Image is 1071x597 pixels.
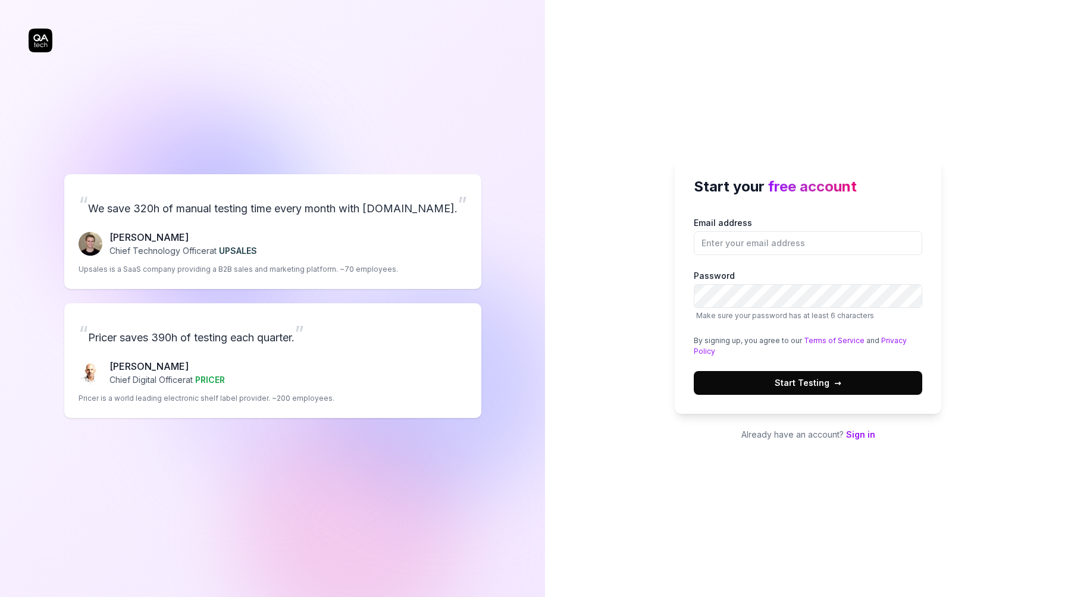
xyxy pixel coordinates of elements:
span: PRICER [195,375,225,385]
input: PasswordMake sure your password has at least 6 characters [694,284,922,308]
label: Password [694,269,922,321]
a: Privacy Policy [694,336,907,356]
span: Make sure your password has at least 6 characters [696,311,874,320]
img: Chris Chalkitis [79,361,102,385]
a: Terms of Service [804,336,865,345]
span: → [834,376,841,389]
p: Pricer saves 390h of testing each quarter. [79,318,467,350]
img: Fredrik Seidl [79,232,102,256]
p: We save 320h of manual testing time every month with [DOMAIN_NAME]. [79,188,467,221]
p: Already have an account? [675,428,941,441]
a: Sign in [846,429,875,439]
span: Start Testing [775,376,841,389]
span: “ [79,191,88,218]
p: Upsales is a SaaS company providing a B2B sales and marketing platform. ~70 employees. [79,264,398,275]
span: ” [295,321,304,347]
div: By signing up, you agree to our and [694,335,922,357]
p: Pricer is a world leading electronic shelf label provider. ~200 employees. [79,393,334,404]
p: Chief Technology Officer at [109,244,257,257]
span: ” [458,191,467,218]
p: Chief Digital Officer at [109,373,225,386]
span: UPSALES [219,246,257,256]
input: Email address [694,231,922,255]
p: [PERSON_NAME] [109,359,225,373]
p: [PERSON_NAME] [109,230,257,244]
span: free account [768,178,857,195]
h2: Start your [694,176,922,197]
a: “We save 320h of manual testing time every month with [DOMAIN_NAME].”Fredrik Seidl[PERSON_NAME]Ch... [64,174,481,289]
a: “Pricer saves 390h of testing each quarter.”Chris Chalkitis[PERSON_NAME]Chief Digital Officerat P... [64,303,481,418]
label: Email address [694,216,922,255]
button: Start Testing→ [694,371,922,395]
span: “ [79,321,88,347]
